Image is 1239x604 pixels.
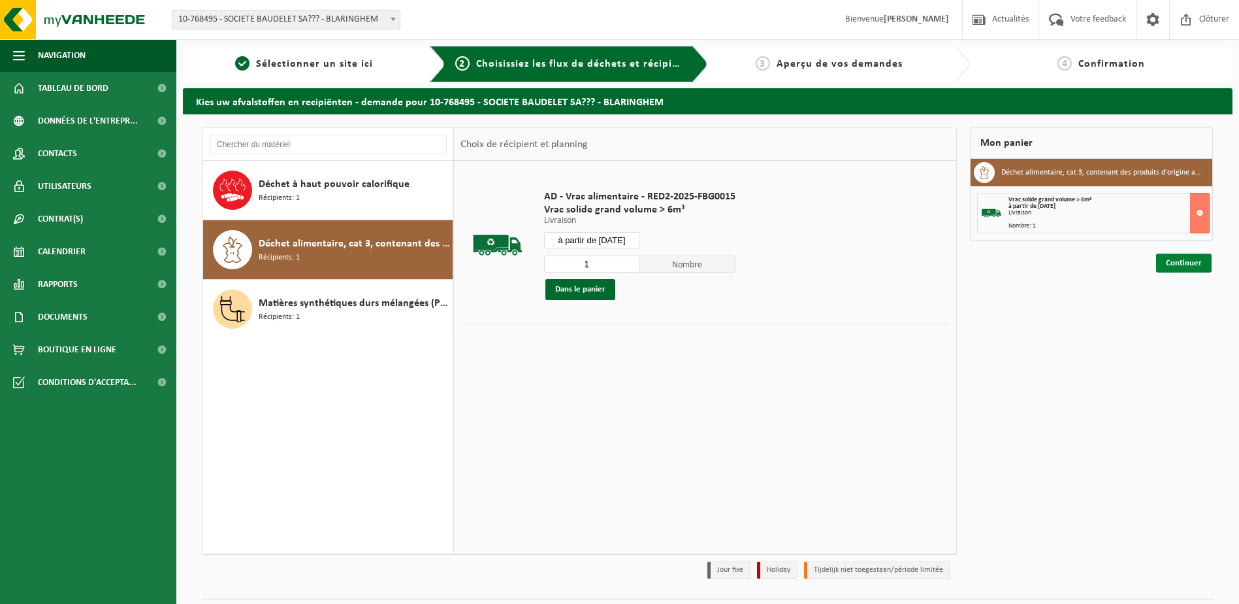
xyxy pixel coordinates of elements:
[259,236,449,252] span: Déchet alimentaire, cat 3, contenant des produits d'origine animale, emballage synthétique
[38,333,116,366] span: Boutique en ligne
[203,280,453,339] button: Matières synthétiques durs mélangées (PE et PP), recyclables (industriel) Récipients: 1
[1078,59,1145,69] span: Confirmation
[183,88,1232,114] h2: Kies uw afvalstoffen en recipiënten - demande pour 10-768495 - SOCIETE BAUDELET SA??? - BLARINGHEM
[454,128,594,161] div: Choix de récipient et planning
[544,232,640,248] input: Sélectionnez date
[38,72,108,105] span: Tableau de bord
[259,192,300,205] span: Récipients: 1
[259,176,410,192] span: Déchet à haut pouvoir calorifique
[777,59,903,69] span: Aperçu de vos demandes
[1008,210,1209,216] div: Livraison
[1057,56,1072,71] span: 4
[210,135,447,154] input: Chercher du matériel
[707,562,750,579] li: Jour fixe
[259,252,300,264] span: Récipients: 1
[203,220,453,280] button: Déchet alimentaire, cat 3, contenant des produits d'origine animale, emballage synthétique Récipi...
[544,203,735,216] span: Vrac solide grand volume > 6m³
[203,161,453,220] button: Déchet à haut pouvoir calorifique Récipients: 1
[884,14,949,24] strong: [PERSON_NAME]
[256,59,373,69] span: Sélectionner un site ici
[38,203,83,235] span: Contrat(s)
[1008,223,1209,229] div: Nombre: 1
[38,39,86,72] span: Navigation
[172,10,400,29] span: 10-768495 - SOCIETE BAUDELET SA??? - BLARINGHEM
[756,56,770,71] span: 3
[1001,162,1202,183] h3: Déchet alimentaire, cat 3, contenant des produits d'origine animale, emballage synthétique
[173,10,400,29] span: 10-768495 - SOCIETE BAUDELET SA??? - BLARINGHEM
[259,311,300,324] span: Récipients: 1
[235,56,249,71] span: 1
[38,105,138,137] span: Données de l'entrepr...
[1008,196,1091,203] span: Vrac solide grand volume > 6m³
[639,256,735,273] span: Nombre
[1008,203,1055,210] strong: à partir de [DATE]
[38,137,77,170] span: Contacts
[970,127,1213,159] div: Mon panier
[544,190,735,203] span: AD - Vrac alimentaire - RED2-2025-FBG0015
[476,59,694,69] span: Choisissiez les flux de déchets et récipients
[38,268,78,301] span: Rapports
[189,56,419,72] a: 1Sélectionner un site ici
[38,366,137,399] span: Conditions d'accepta...
[38,301,88,333] span: Documents
[455,56,470,71] span: 2
[545,279,615,300] button: Dans le panier
[38,235,86,268] span: Calendrier
[38,170,91,203] span: Utilisateurs
[259,295,449,311] span: Matières synthétiques durs mélangées (PE et PP), recyclables (industriel)
[757,562,797,579] li: Holiday
[544,216,735,226] p: Livraison
[804,562,950,579] li: Tijdelijk niet toegestaan/période limitée
[1156,254,1212,273] a: Continuer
